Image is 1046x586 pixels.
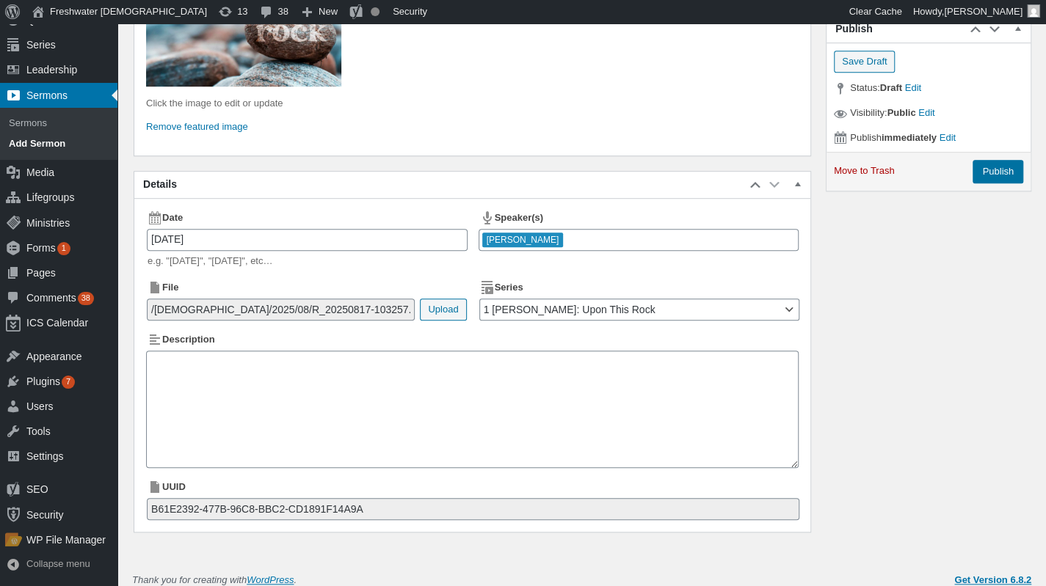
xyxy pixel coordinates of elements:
span: Draft [879,82,901,93]
span: 7 [66,377,70,386]
span: Edit [939,132,955,143]
label: Speaker(s) [479,210,799,225]
span: Publish [834,131,939,144]
h2: Details [134,172,746,198]
button: Upload [420,299,466,321]
a: WordPress [247,574,294,585]
input: Publish [973,160,1023,183]
span: Edit [918,107,934,118]
label: Description [146,332,799,347]
span: 1 [62,243,66,252]
span: Update Available [57,242,70,255]
h2: Publish [827,16,966,43]
span: [PERSON_NAME] [944,6,1023,17]
p: Click the image to edit or update [146,96,799,111]
span: 38 [81,293,90,302]
label: UUID [146,480,799,494]
span: Edit [904,82,920,93]
a: Move to Trash [834,165,894,176]
input: Save Draft [834,51,895,73]
label: Series [479,280,799,295]
label: Date [146,210,467,225]
span: Clear Cache [849,6,901,17]
b: immediately [882,132,937,143]
div: Status: [827,77,1031,102]
a: Remove featured image [146,121,248,132]
span: Thank you for creating with . [132,574,297,585]
div: [PERSON_NAME] [482,232,564,247]
label: File [146,280,467,295]
span: Public [887,107,915,118]
div: Visibility: [827,102,1031,127]
p: e.g. "[DATE]", "[DATE]", etc… [146,254,467,268]
span: Security [393,6,427,17]
a: Get Version 6.8.2 [954,574,1031,585]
